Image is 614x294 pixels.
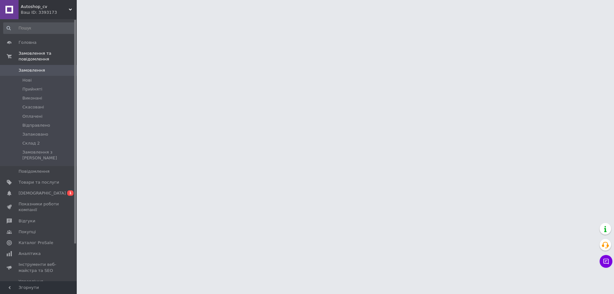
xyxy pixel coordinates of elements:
[19,169,50,174] span: Повідомлення
[19,218,35,224] span: Відгуки
[22,77,32,83] span: Нові
[22,114,43,119] span: Оплачені
[19,201,59,213] span: Показники роботи компанії
[19,40,36,45] span: Головна
[67,190,74,196] span: 1
[19,51,77,62] span: Замовлення та повідомлення
[19,251,41,257] span: Аналітика
[21,10,77,15] div: Ваш ID: 3393173
[19,279,59,290] span: Управління сайтом
[22,86,42,92] span: Прийняті
[19,240,53,246] span: Каталог ProSale
[19,190,66,196] span: [DEMOGRAPHIC_DATA]
[22,140,40,146] span: Склад 2
[600,255,612,268] button: Чат з покупцем
[19,262,59,273] span: Інструменти веб-майстра та SEO
[22,95,42,101] span: Виконані
[22,104,44,110] span: Скасовані
[3,22,75,34] input: Пошук
[22,149,75,161] span: Замовлення з [PERSON_NAME]
[19,229,36,235] span: Покупці
[19,179,59,185] span: Товари та послуги
[22,123,50,128] span: Відправлено
[21,4,69,10] span: Autoshop_cv
[22,131,48,137] span: Запаковано
[19,68,45,73] span: Замовлення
